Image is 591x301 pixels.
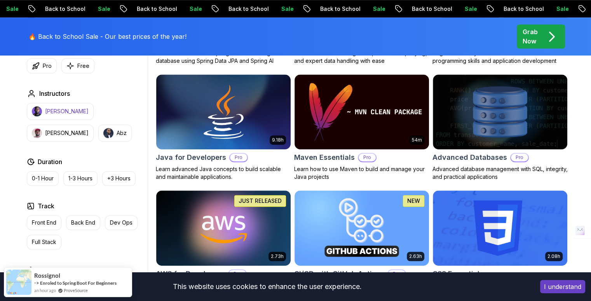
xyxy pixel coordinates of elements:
p: 🔥 Back to School Sale - Our best prices of the year! [28,32,187,41]
p: Sale [274,5,299,13]
button: 1-3 Hours [63,171,98,186]
p: Sale [366,5,391,13]
button: Full Stack [27,235,61,249]
p: Sale [549,5,574,13]
p: Sale [457,5,482,13]
button: instructor img[PERSON_NAME] [27,125,94,142]
p: Back to School [129,5,182,13]
button: +3 Hours [102,171,136,186]
img: instructor img [32,128,42,138]
p: 2.73h [271,253,284,259]
a: CSS Essentials card2.08hCSS EssentialsMaster the fundamentals of CSS and bring your websites to l... [432,190,568,297]
h2: Advanced Databases [432,152,507,163]
p: Dev Ops [110,219,132,227]
img: CSS Essentials card [433,190,567,266]
h2: AWS for Developers [156,268,225,279]
p: Abz [117,129,127,137]
p: Front End [32,219,56,227]
h2: Track [38,201,54,211]
p: Back to School [313,5,366,13]
button: instructor imgAbz [98,125,132,142]
p: Pro [511,154,528,161]
a: Enroled to Spring Boot For Beginners [40,280,117,286]
button: Accept cookies [540,280,585,293]
p: Learn advanced Java concepts to build scalable and maintainable applications. [156,165,291,181]
p: 2.08h [547,253,560,259]
button: 0-1 Hour [27,171,59,186]
p: Pro [229,270,246,278]
p: Pro [43,62,52,70]
p: 0-1 Hour [32,175,54,182]
button: Back End [66,215,100,230]
p: Build a CRUD API with Spring Boot and PostgreSQL database using Spring Data JPA and Spring AI [156,49,291,65]
img: instructor img [32,106,42,116]
p: Master database management, advanced querying, and expert data handling with ease [294,49,429,65]
p: JUST RELEASED [239,197,282,205]
a: Maven Essentials card54mMaven EssentialsProLearn how to use Maven to build and manage your Java p... [294,74,429,181]
button: instructor img[PERSON_NAME] [27,103,94,120]
span: -> [34,280,39,286]
p: Pro [230,154,247,161]
p: Full Stack [32,238,56,246]
p: Back to School [221,5,274,13]
p: +3 Hours [107,175,131,182]
p: Pro [388,270,405,278]
p: Beginner-friendly Java course for essential programming skills and application development [432,49,568,65]
p: Back to School [496,5,549,13]
img: instructor img [103,128,113,138]
p: [PERSON_NAME] [45,129,89,137]
button: Front End [27,215,61,230]
h2: Level [38,265,54,274]
h2: CSS Essentials [432,268,483,279]
p: 54m [412,137,422,143]
img: Advanced Databases card [433,74,567,150]
p: Advanced database management with SQL, integrity, and practical applications [432,165,568,181]
a: Java for Developers card9.18hJava for DevelopersProLearn advanced Java concepts to build scalable... [156,74,291,181]
a: ProveSource [64,287,88,294]
button: Pro [27,58,57,73]
p: Learn how to use Maven to build and manage your Java projects [294,165,429,181]
h2: Duration [38,157,62,166]
button: Free [61,58,94,73]
p: Sale [91,5,115,13]
h2: Maven Essentials [294,152,355,163]
div: This website uses cookies to enhance the user experience. [6,278,528,295]
p: Free [77,62,89,70]
img: CI/CD with GitHub Actions card [295,190,429,266]
p: Pro [359,154,376,161]
p: Back to School [38,5,91,13]
p: [PERSON_NAME] [45,107,89,115]
h2: Java for Developers [156,152,226,163]
p: Back End [71,219,95,227]
span: Rossignol [34,272,60,279]
h2: Instructors [39,89,70,98]
button: Dev Ops [105,215,138,230]
p: 2.63h [409,253,422,259]
p: NEW [407,197,420,205]
p: Sale [182,5,207,13]
img: Java for Developers card [156,74,291,150]
p: 1-3 Hours [68,175,92,182]
span: an hour ago [34,287,56,294]
p: 9.18h [272,137,284,143]
p: Grab Now [523,27,538,46]
p: Back to School [404,5,457,13]
h2: CI/CD with GitHub Actions [294,268,384,279]
img: provesource social proof notification image [6,270,31,295]
a: Advanced Databases cardAdvanced DatabasesProAdvanced database management with SQL, integrity, and... [432,74,568,181]
img: Maven Essentials card [295,74,429,150]
img: AWS for Developers card [156,190,291,266]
